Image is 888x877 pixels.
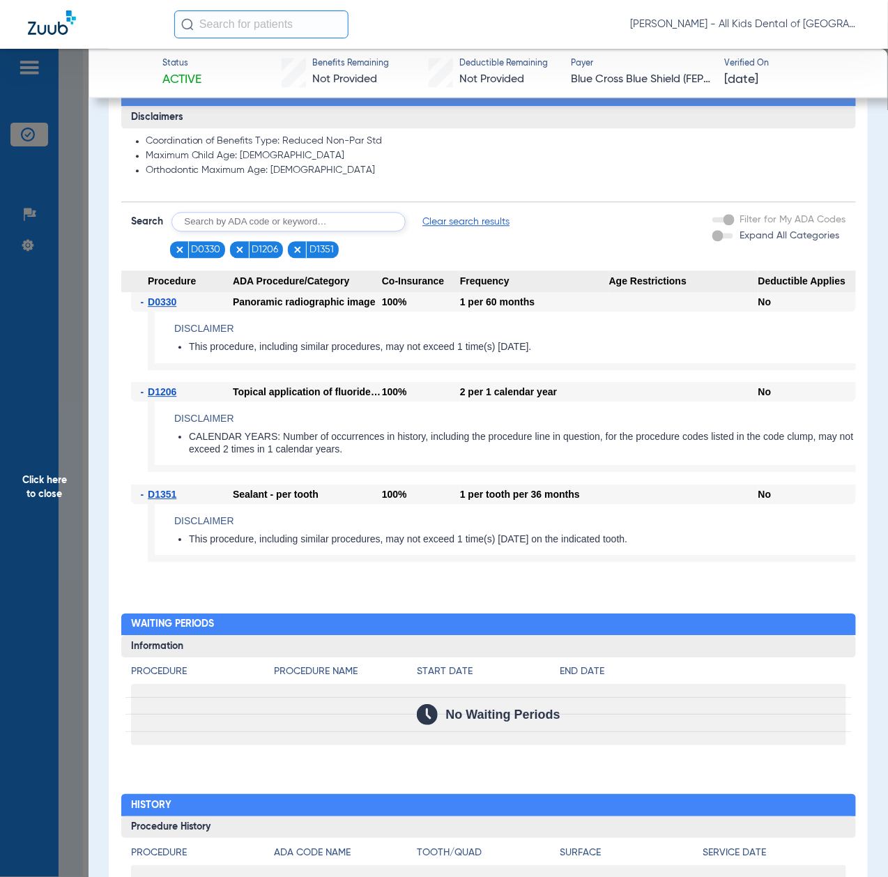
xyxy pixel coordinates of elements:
img: x.svg [235,245,245,254]
app-breakdown-title: ADA Code Name [274,846,417,865]
input: Search for patients [174,10,349,38]
span: Clear search results [422,215,510,229]
h4: Procedure Name [274,664,417,679]
span: Not Provided [312,74,377,85]
span: [PERSON_NAME] - All Kids Dental of [GEOGRAPHIC_DATA] [630,17,860,31]
li: Orthodontic Maximum Age: [DEMOGRAPHIC_DATA] [146,165,846,177]
h3: Information [121,635,856,657]
li: This procedure, including similar procedures, may not exceed 1 time(s) [DATE] on the indicated to... [189,533,856,546]
span: Verified On [724,58,865,70]
div: 100% [382,485,460,504]
span: Expand All Categories [740,231,840,241]
li: This procedure, including similar procedures, may not exceed 1 time(s) [DATE]. [189,341,856,353]
h4: ADA Code Name [274,846,417,860]
span: Benefits Remaining [312,58,389,70]
img: Search Icon [181,18,194,31]
h2: History [121,794,856,816]
app-breakdown-title: Procedure Name [274,664,417,684]
div: No [758,292,856,312]
span: D1351 [309,243,334,257]
app-breakdown-title: Procedure [131,664,274,684]
h4: Service Date [703,846,846,860]
span: D1206 [148,386,176,397]
app-breakdown-title: Tooth/Quad [417,846,560,865]
span: D0330 [148,296,176,307]
div: 1 per 60 months [460,292,609,312]
li: Coordination of Benefits Type: Reduced Non-Par Std [146,135,846,148]
h4: Disclaimer [174,514,856,528]
iframe: Chat Widget [818,810,888,877]
span: Search [131,215,163,229]
span: Active [162,71,202,89]
app-breakdown-title: Service Date [703,846,846,865]
span: D0330 [191,243,220,257]
input: Search by ADA code or keyword… [171,212,406,231]
h4: End Date [560,664,846,679]
span: Payer [571,58,712,70]
h4: Disclaimer [174,321,856,336]
app-breakdown-title: Surface [560,846,703,865]
div: No [758,485,856,504]
div: Panoramic radiographic image [233,292,382,312]
app-breakdown-title: Procedure [131,846,274,865]
div: 100% [382,382,460,402]
img: Zuub Logo [28,10,76,35]
h4: Start Date [417,664,560,679]
span: Co-Insurance [382,270,460,293]
div: Sealant - per tooth [233,485,382,504]
h2: Waiting Periods [121,613,856,636]
label: Filter for My ADA Codes [737,213,846,227]
span: [DATE] [724,71,758,89]
span: Frequency [460,270,609,293]
span: Deductible Remaining [459,58,548,70]
li: CALENDAR YEARS: Number of occurrences in history, including the procedure line in question, for t... [189,431,856,455]
app-breakdown-title: Start Date [417,664,560,684]
div: No [758,382,856,402]
span: Status [162,58,202,70]
div: Topical application of fluoride varnish [233,382,382,402]
h3: Disclaimers [121,106,856,128]
span: Not Provided [459,74,524,85]
span: - [141,382,148,402]
h4: Disclaimer [174,411,856,426]
img: x.svg [293,245,303,254]
h4: Procedure [131,846,274,860]
span: - [141,292,148,312]
span: Procedure [121,270,233,293]
h4: Procedure [131,664,274,679]
app-breakdown-title: End Date [560,664,846,684]
span: Blue Cross Blue Shield (FEP BLUE DENTAL) [571,71,712,89]
span: No Waiting Periods [446,708,560,722]
img: x.svg [175,245,185,254]
span: D1351 [148,489,176,500]
div: 1 per tooth per 36 months [460,485,609,504]
h4: Surface [560,846,703,860]
span: Deductible Applies [758,270,856,293]
div: 100% [382,292,460,312]
span: Age Restrictions [609,270,758,293]
div: 2 per 1 calendar year [460,382,609,402]
span: - [141,485,148,504]
h3: Procedure History [121,816,856,839]
span: ADA Procedure/Category [233,270,382,293]
img: Calendar [417,704,438,725]
li: Maximum Child Age: [DEMOGRAPHIC_DATA] [146,150,846,162]
h4: Tooth/Quad [417,846,560,860]
span: D1206 [252,243,278,257]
